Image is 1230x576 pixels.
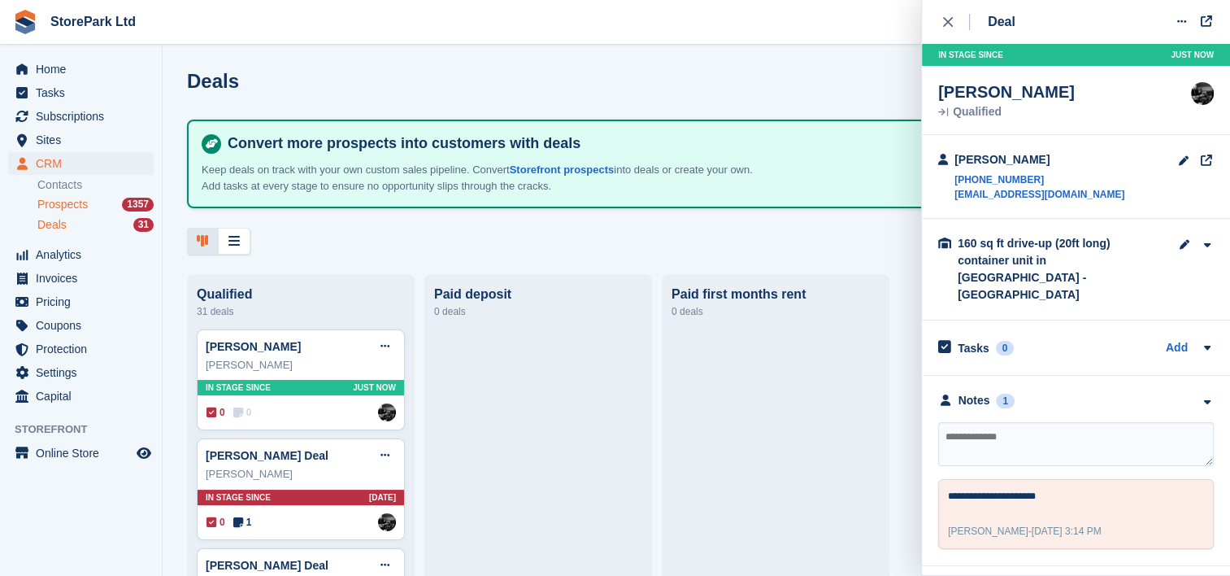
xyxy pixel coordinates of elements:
a: [PHONE_NUMBER] [954,172,1124,187]
a: Storefront prospects [510,164,615,176]
div: [PERSON_NAME] [954,151,1124,168]
div: Qualified [938,107,1075,118]
span: Just now [353,382,396,394]
span: Deals [37,217,67,233]
div: [PERSON_NAME] [938,82,1075,102]
a: Deals 31 [37,216,154,233]
span: In stage since [206,382,271,394]
span: Prospects [37,197,88,212]
span: Capital [36,385,133,408]
span: CRM [36,152,133,175]
span: Just now [1171,49,1214,61]
span: 1 [233,515,252,530]
a: Preview store [134,443,154,463]
div: 1357 [122,198,154,212]
a: [PERSON_NAME] Deal [206,559,328,572]
span: In stage since [938,49,1003,61]
div: Paid deposit [434,287,642,302]
img: stora-icon-8386f47178a22dfd0bd8f6a31ec36ba5ce8667c1dd55bd0f319d3a0aa187defe.svg [13,10,37,34]
a: menu [8,442,154,465]
div: 31 [133,218,154,232]
span: 0 [233,405,252,420]
span: In stage since [206,491,271,504]
a: StorePark Ltd [44,8,142,35]
h1: Deals [187,70,239,92]
div: [PERSON_NAME] [206,357,396,373]
span: 0 [206,515,225,530]
div: 0 [996,341,1015,356]
a: menu [8,338,154,360]
span: Pricing [36,290,133,313]
div: 0 deals [672,302,880,321]
a: menu [8,385,154,408]
div: 160 sq ft drive-up (20ft long) container unit in [GEOGRAPHIC_DATA] - [GEOGRAPHIC_DATA] [958,235,1120,303]
a: Prospects 1357 [37,196,154,213]
a: [EMAIL_ADDRESS][DOMAIN_NAME] [954,187,1124,202]
a: menu [8,290,154,313]
div: Deal [988,12,1015,32]
div: 31 deals [197,302,405,321]
span: Sites [36,129,133,151]
span: [DATE] 3:14 PM [1032,526,1102,537]
span: [PERSON_NAME] [948,526,1028,537]
a: [PERSON_NAME] Deal [206,449,328,462]
span: Settings [36,361,133,384]
a: menu [8,129,154,151]
a: menu [8,81,154,104]
div: Qualified [197,287,405,302]
a: Add [1166,339,1188,358]
img: Ryan Mulcahy [1191,82,1214,105]
span: Subscriptions [36,105,133,128]
span: Storefront [15,421,162,438]
div: - [948,524,1102,539]
a: menu [8,267,154,290]
div: 1 [996,394,1015,408]
a: menu [8,105,154,128]
span: Home [36,58,133,81]
a: menu [8,361,154,384]
span: Protection [36,338,133,360]
a: Ryan Mulcahy [378,404,396,421]
span: Coupons [36,314,133,337]
a: Contacts [37,177,154,193]
span: Invoices [36,267,133,290]
a: [PERSON_NAME] [206,340,301,353]
div: Paid first months rent [672,287,880,302]
span: 0 [206,405,225,420]
a: menu [8,152,154,175]
div: Notes [958,392,990,409]
span: Online Store [36,442,133,465]
span: Tasks [36,81,133,104]
h2: Tasks [958,341,989,356]
div: [PERSON_NAME] [206,466,396,482]
a: Ryan Mulcahy [378,513,396,531]
div: 0 deals [434,302,642,321]
span: [DATE] [369,491,396,504]
a: menu [8,58,154,81]
span: Analytics [36,243,133,266]
a: menu [8,243,154,266]
h4: Convert more prospects into customers with deals [221,134,1191,153]
a: menu [8,314,154,337]
p: Keep deals on track with your own custom sales pipeline. Convert into deals or create your own. A... [202,162,771,194]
